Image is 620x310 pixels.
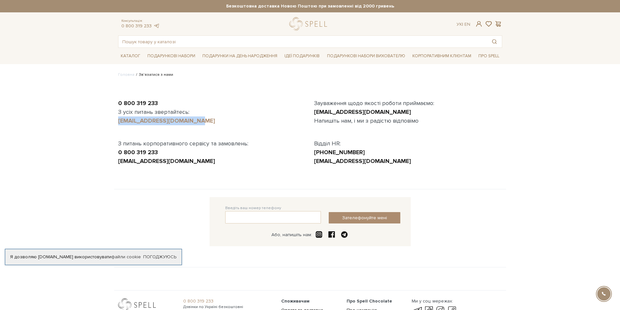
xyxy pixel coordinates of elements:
[314,157,411,165] a: [EMAIL_ADDRESS][DOMAIN_NAME]
[121,19,160,23] span: Консультація:
[118,36,487,47] input: Пошук товару у каталозі
[464,21,470,27] a: En
[347,298,392,304] span: Про Spell Chocolate
[271,232,312,238] div: Або, напишіть нам:
[118,149,158,156] a: 0 800 319 233
[281,298,310,304] span: Споживачам
[462,21,463,27] span: |
[118,157,215,165] a: [EMAIL_ADDRESS][DOMAIN_NAME]
[314,108,411,115] a: [EMAIL_ADDRESS][DOMAIN_NAME]
[5,254,182,260] div: Я дозволяю [DOMAIN_NAME] використовувати
[183,298,273,304] a: 0 800 319 233
[145,51,198,61] a: Подарункові набори
[457,21,470,27] div: Ук
[153,23,160,29] a: telegram
[118,3,502,9] strong: Безкоштовна доставка Новою Поштою при замовленні від 2000 гривень
[487,36,502,47] button: Пошук товару у каталозі
[121,23,152,29] a: 0 800 319 233
[118,117,215,124] a: [EMAIL_ADDRESS][DOMAIN_NAME]
[282,51,322,61] a: Ідеї подарунків
[118,72,134,77] a: Головна
[118,51,143,61] a: Каталог
[114,99,310,166] div: З усіх питань звертайтесь: З питань корпоративного сервісу та замовлень:
[314,149,365,156] a: [PHONE_NUMBER]
[289,17,330,31] a: logo
[183,304,273,310] span: Дзвінки по Україні безкоштовні
[111,254,141,260] a: файли cookie
[329,212,400,223] button: Зателефонуйте мені
[410,50,474,61] a: Корпоративним клієнтам
[143,254,176,260] a: Погоджуюсь
[310,99,506,166] div: Зауваження щодо якості роботи приймаємо: Напишіть нам, і ми з радістю відповімо Відділ HR:
[134,72,173,78] li: Зв’язатися з нами
[412,298,457,304] div: Ми у соц. мережах:
[324,50,408,61] a: Подарункові набори вихователю
[476,51,502,61] a: Про Spell
[225,205,281,211] label: Введіть ваш номер телефону
[118,100,158,107] a: 0 800 319 233
[200,51,280,61] a: Подарунки на День народження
